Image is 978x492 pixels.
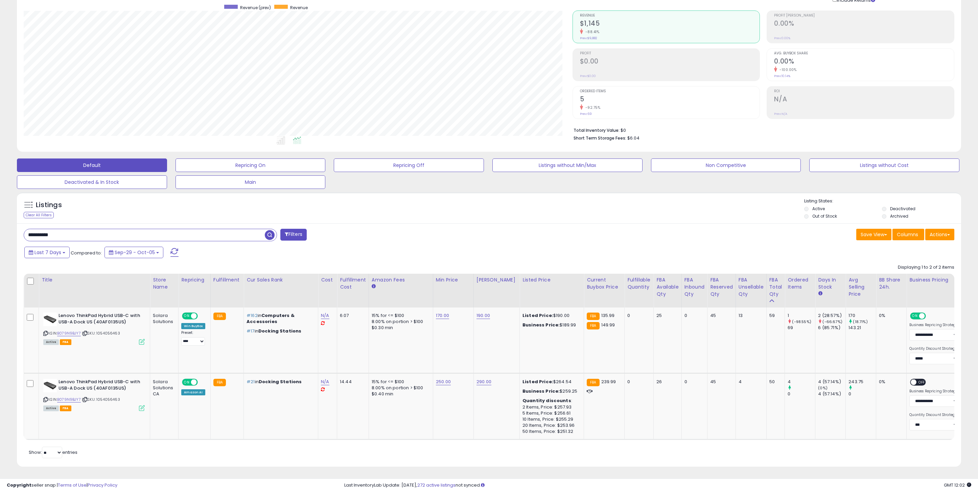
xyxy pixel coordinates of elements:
img: 31WIvd4B6XL._SL40_.jpg [43,379,57,392]
span: FBA [60,339,71,345]
div: BB Share 24h. [879,276,904,291]
span: ON [183,313,191,319]
a: N/A [321,312,329,319]
button: Non Competitive [651,158,801,172]
b: Lenovo ThinkPad Hybrid USB-C with USB-A Dock US (40AF0135US) [59,379,141,393]
b: Lenovo ThinkPad Hybrid USB-C with USB-A Dock US (40AF0135US) [59,313,141,327]
small: (0%) [818,385,828,391]
div: Win BuyBox [181,323,205,329]
div: 0 [788,391,815,397]
div: $0.30 min [372,325,428,331]
h5: Listings [36,200,62,210]
div: 0 [684,379,702,385]
small: Prev: 69 [580,112,592,116]
div: Clear All Filters [24,212,54,218]
a: 272 active listings [417,482,456,488]
span: | SKU: 1054056463 [82,397,120,402]
button: Actions [925,229,954,240]
span: 135.99 [601,312,615,319]
div: 0 [627,379,648,385]
div: 4 (57.14%) [818,379,845,385]
label: Quantity Discount Strategy: [909,346,958,351]
span: Revenue [290,5,308,10]
div: 15% for <= $100 [372,379,428,385]
small: FBA [587,322,599,329]
div: $190.00 [522,313,579,319]
div: $264.54 [522,379,579,385]
small: -92.75% [583,105,601,110]
div: Preset: [181,330,205,346]
span: ON [183,379,191,385]
div: 26 [656,379,676,385]
span: | SKU: 1054056463 [82,330,120,336]
div: 13 [739,313,761,319]
b: Short Term Storage Fees: [574,135,626,141]
div: 50 Items, Price: $251.32 [522,428,579,435]
div: Cur Sales Rank [247,276,315,284]
div: FBA Unsellable Qty [739,276,764,298]
small: (18.71%) [853,319,867,324]
div: Title [42,276,147,284]
div: 45 [710,313,730,319]
button: Default [17,158,167,172]
div: Avg Selling Price [848,276,873,298]
div: 8.00% on portion > $100 [372,385,428,391]
div: 0 [684,313,702,319]
b: Quantity discounts [522,397,571,404]
a: 190.00 [476,312,490,319]
div: Fulfillment [213,276,241,284]
div: 15% for <= $100 [372,313,428,319]
small: Days In Stock. [818,291,822,297]
span: 149.99 [601,322,615,328]
h2: $1,145 [580,20,760,29]
span: #162 [247,312,258,319]
label: Quantity Discount Strategy: [909,413,958,417]
div: Amazon Fees [372,276,430,284]
div: seller snap | | [7,482,117,489]
span: 2025-10-13 12:02 GMT [944,482,971,488]
div: Solara Solutions [153,313,173,325]
div: 0 [627,313,648,319]
small: Amazon Fees. [372,284,376,290]
small: Prev: 10.14% [774,74,790,78]
b: Business Price: [522,322,560,328]
button: Columns [892,229,924,240]
small: Prev: $9,882 [580,36,597,40]
div: 14.44 [340,379,364,385]
a: Terms of Use [58,482,87,488]
div: 2 (28.57%) [818,313,845,319]
small: (-66.67%) [822,319,842,324]
span: OFF [925,313,936,319]
div: $0.40 min [372,391,428,397]
button: Repricing On [176,158,326,172]
li: $0 [574,126,949,134]
span: OFF [916,379,927,385]
label: Business Repricing Strategy: [909,323,958,327]
a: 290.00 [476,378,491,385]
span: Profit [580,52,760,55]
span: ON [911,313,919,319]
span: Docking Stations [259,378,302,385]
span: ROI [774,90,954,93]
div: 4 [739,379,761,385]
span: Show: entries [29,449,77,456]
button: Deactivated & In Stock [17,175,167,189]
a: B079N9BJY7 [57,330,81,336]
div: FBA Available Qty [656,276,678,298]
a: N/A [321,378,329,385]
div: 6.07 [340,313,364,319]
div: Store Name [153,276,176,291]
label: Archived [890,213,908,219]
div: 0% [879,379,901,385]
label: Deactivated [890,206,915,212]
div: Cost [321,276,334,284]
div: [PERSON_NAME] [476,276,517,284]
div: $259.25 [522,388,579,394]
h2: 5 [580,95,760,104]
div: Fulfillment Cost [340,276,366,291]
small: Prev: N/A [774,112,787,116]
button: Last 7 Days [24,247,70,258]
label: Business Repricing Strategy: [909,389,958,394]
div: FBA Total Qty [769,276,782,298]
label: Active [812,206,825,212]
